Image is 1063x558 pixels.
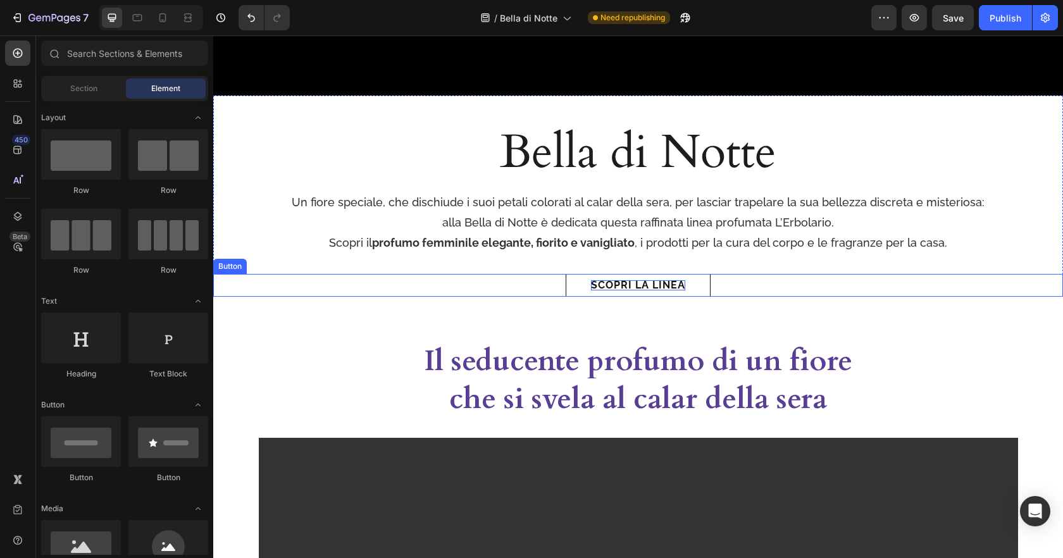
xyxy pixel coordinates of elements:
[151,83,180,94] span: Element
[41,295,57,307] span: Text
[990,11,1021,25] div: Publish
[188,291,208,311] span: Toggle open
[128,185,208,196] div: Row
[932,5,974,30] button: Save
[600,12,665,23] span: Need republishing
[128,368,208,380] div: Text Block
[213,35,1063,558] iframe: Design area
[41,40,208,66] input: Search Sections & Elements
[128,264,208,276] div: Row
[1020,496,1050,526] div: Open Intercom Messenger
[41,185,121,196] div: Row
[128,472,208,483] div: Button
[41,503,63,514] span: Media
[494,11,497,25] span: /
[41,264,121,276] div: Row
[41,399,65,411] span: Button
[239,5,290,30] div: Undo/Redo
[500,11,557,25] span: Bella di Notte
[188,395,208,415] span: Toggle open
[41,112,66,123] span: Layout
[41,472,121,483] div: Button
[199,306,652,384] h2: Il seducente profumo di un fiore che si svela al calar della sera
[352,239,497,261] a: Scopri la linea
[979,5,1032,30] button: Publish
[188,499,208,519] span: Toggle open
[943,13,964,23] span: Save
[9,232,30,242] div: Beta
[188,108,208,128] span: Toggle open
[83,10,89,25] p: 7
[12,135,30,145] div: 450
[70,83,97,94] span: Section
[5,5,94,30] button: 7
[3,225,31,237] div: Button
[41,368,121,380] div: Heading
[378,245,472,255] p: Scopri la linea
